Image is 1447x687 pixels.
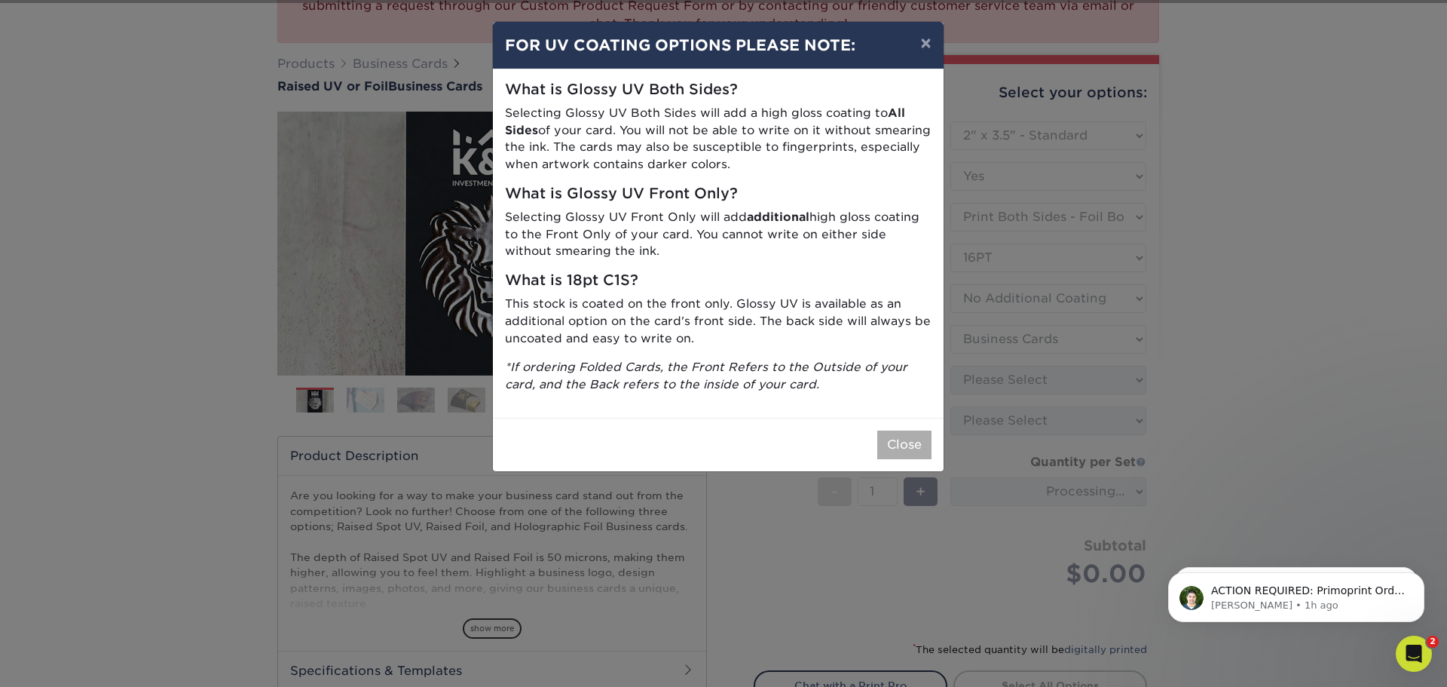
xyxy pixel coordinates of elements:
h5: What is Glossy UV Both Sides? [505,81,932,99]
strong: additional [747,210,809,224]
button: × [908,22,943,64]
p: This stock is coated on the front only. Glossy UV is available as an additional option on the car... [505,296,932,347]
h5: What is Glossy UV Front Only? [505,186,932,203]
iframe: Intercom live chat [1396,636,1432,672]
p: Selecting Glossy UV Both Sides will add a high gloss coating to of your card. You will not be abl... [505,105,932,173]
strong: All Sides [505,106,905,137]
p: Selecting Glossy UV Front Only will add high gloss coating to the Front Only of your card. You ca... [505,209,932,260]
button: Close [877,431,932,459]
span: 2 [1427,636,1439,648]
i: *If ordering Folded Cards, the Front Refers to the Outside of your card, and the Back refers to t... [505,360,907,391]
h4: FOR UV COATING OPTIONS PLEASE NOTE: [505,34,932,57]
span: ACTION REQUIRED: Primoprint Order [CREDIT_CARD_NUMBER] Thank you for placing your order with Prim... [66,44,259,400]
p: Message from Matthew, sent 1h ago [66,58,260,72]
iframe: Intercom notifications message [1146,541,1447,646]
h5: What is 18pt C1S? [505,272,932,290]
